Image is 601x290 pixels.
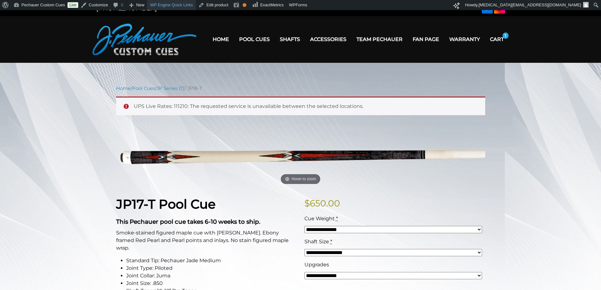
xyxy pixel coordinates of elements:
[351,31,408,47] a: Team Pechauer
[116,85,485,92] nav: Breadcrumb
[479,3,581,7] span: [MEDICAL_DATA][EMAIL_ADDRESS][DOMAIN_NAME]
[336,216,338,222] abbr: required
[116,125,485,187] a: Hover to zoom
[126,264,297,272] li: Joint Type: Piloted
[304,198,310,209] span: $
[408,31,444,47] a: Fan Page
[304,262,329,268] span: Upgrades
[116,196,215,212] strong: JP17-T Pool Cue
[92,24,197,55] img: Pechauer Custom Cues
[157,86,185,91] a: JP Series (T)
[208,31,234,47] a: Home
[116,218,260,225] strong: This Pechauer pool cue takes 6-10 weeks to ship.
[116,86,131,91] a: Home
[116,125,485,187] img: jp18-T.png
[96,4,157,12] a: [PHONE_NUMBER]
[234,31,275,47] a: Pool Cues
[275,31,305,47] a: Shafts
[126,257,297,264] li: Standard Tip: Pechauer Jade Medium
[304,239,329,245] span: Shaft Size
[485,31,509,47] a: Cart
[304,216,335,222] span: Cue Weight
[444,31,485,47] a: Warranty
[304,198,340,209] bdi: 650.00
[116,229,297,252] p: Smoke-stained figured maple cue with [PERSON_NAME]. Ebony framed Red Pearl and Pearl points and i...
[126,272,297,280] li: Joint Collar: Juma
[243,3,246,7] div: OK
[305,31,351,47] a: Accessories
[132,86,155,91] a: Pool Cues
[134,103,475,110] li: UPS Live Rates: 111210: The requested service is unavailable between the selected locations.
[68,2,78,8] a: Live
[126,280,297,287] li: Joint Size: .850
[260,3,284,7] span: ExactMetrics
[330,239,332,245] abbr: required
